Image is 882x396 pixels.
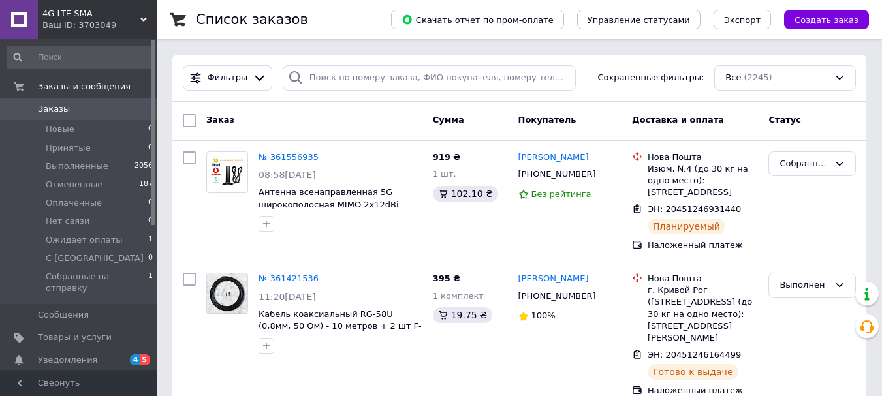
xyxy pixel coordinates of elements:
span: Ожидает оплаты [46,234,123,246]
span: (2245) [744,72,772,82]
span: 1 [148,271,153,294]
span: Сумма [433,115,464,125]
span: Принятые [46,142,91,154]
img: Фото товару [207,156,247,189]
span: 0 [148,197,153,209]
span: Покупатель [518,115,576,125]
span: Заказ [206,115,234,125]
span: Сохраненные фильтры: [598,72,704,84]
div: Нова Пошта [648,151,758,163]
span: Сообщения [38,309,89,321]
div: Изюм, №4 (до 30 кг на одно место): [STREET_ADDRESS] [648,163,758,199]
button: Управление статусами [577,10,701,29]
span: Фильтры [208,72,248,84]
span: 0 [148,252,153,264]
a: [PERSON_NAME] [518,151,589,164]
span: 2056 [134,160,153,172]
button: Скачать отчет по пром-оплате [391,10,564,29]
span: Нет связи [46,215,89,227]
span: 1 шт. [433,169,456,179]
span: 395 ₴ [433,273,461,283]
a: Антенна всенаправленная 5G широкополосная MIMO 2x12dBi (2xTS9, 2х300см, 600-6000 MHz) [259,187,402,221]
span: С [GEOGRAPHIC_DATA] [46,252,144,264]
span: 1 [148,234,153,246]
span: 4G LTE SMA [42,8,140,20]
span: Создать заказ [795,15,858,25]
span: Заказы и сообщения [38,81,131,93]
span: 5 [140,354,150,365]
span: Все [725,72,741,84]
input: Поиск по номеру заказа, ФИО покупателя, номеру телефона, Email, номеру накладной [283,65,576,91]
span: Экспорт [724,15,761,25]
span: Заказы [38,103,70,115]
span: 0 [148,123,153,135]
span: 11:20[DATE] [259,292,316,302]
span: Скачать отчет по пром-оплате [402,14,554,25]
div: г. Кривой Рог ([STREET_ADDRESS] (до 30 кг на одно место): [STREET_ADDRESS][PERSON_NAME] [648,284,758,344]
div: Выполнен [780,279,829,292]
div: Ваш ID: 3703049 [42,20,157,31]
h1: Список заказов [196,12,308,27]
span: ЭН: 20451246164499 [648,350,741,359]
a: № 361421536 [259,273,319,283]
div: Собранные на отправку [780,157,829,171]
div: 19.75 ₴ [433,307,492,323]
input: Поиск [7,46,154,69]
a: Фото товару [206,273,248,314]
span: 919 ₴ [433,152,461,162]
span: 0 [148,215,153,227]
div: Наложенный платеж [648,239,758,251]
span: [PHONE_NUMBER] [518,169,596,179]
span: Без рейтинга [531,189,591,199]
span: Доставка и оплата [632,115,724,125]
button: Создать заказ [784,10,869,29]
span: Новые [46,123,74,135]
span: Выполненные [46,160,108,172]
a: № 361556935 [259,152,319,162]
span: ЭН: 20451246931440 [648,204,741,214]
a: [PERSON_NAME] [518,273,589,285]
span: [PHONE_NUMBER] [518,291,596,301]
span: Собранные на отправку [46,271,148,294]
span: 0 [148,142,153,154]
span: 187 [139,179,153,190]
span: Статус [768,115,801,125]
img: Фото товару [207,273,247,314]
a: Кабель коаксиальный RG-58U (0,8мм, 50 Ом) - 10 метров + 2 шт F-разъема [259,309,422,343]
span: Товары и услуги [38,331,112,343]
a: Создать заказ [771,14,869,24]
span: Оплаченные [46,197,102,209]
a: Фото товару [206,151,248,193]
button: Экспорт [714,10,771,29]
div: Нова Пошта [648,273,758,284]
div: Планируемый [648,219,725,234]
span: 4 [130,354,140,365]
span: 08:58[DATE] [259,170,316,180]
span: 1 комплект [433,291,484,301]
span: 100% [531,311,556,320]
span: Управление статусами [588,15,690,25]
div: 102.10 ₴ [433,186,498,202]
span: Отмененные [46,179,102,190]
div: Готово к выдаче [648,364,738,380]
span: Уведомления [38,354,97,366]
